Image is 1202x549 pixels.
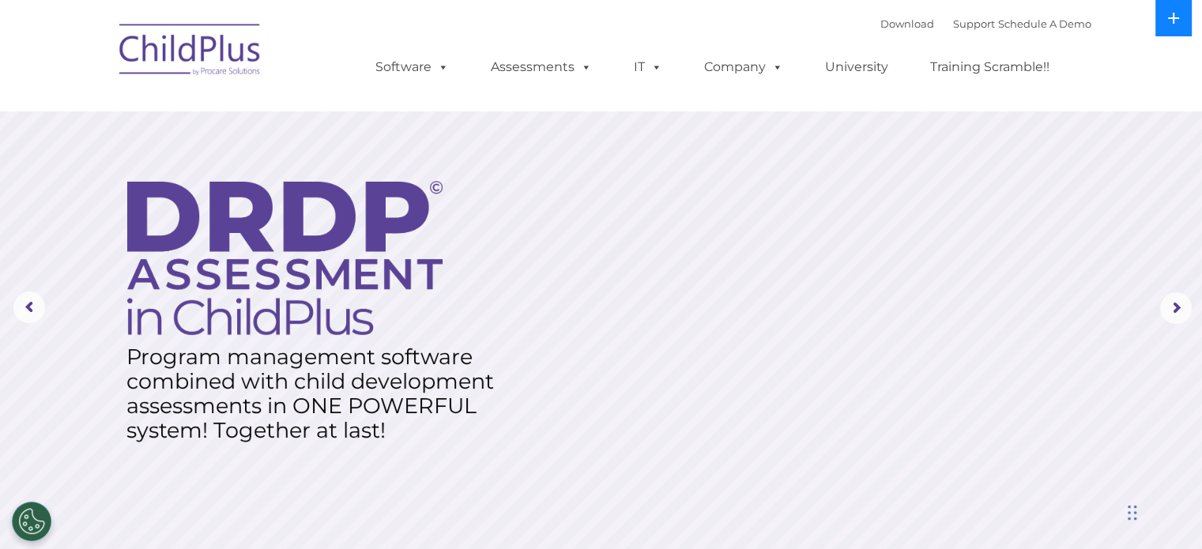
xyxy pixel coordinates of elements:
[880,17,1091,30] font: |
[688,51,799,83] a: Company
[127,181,443,335] img: DRDP Assessment in ChildPlus
[475,51,608,83] a: Assessments
[220,169,287,181] span: Phone number
[360,51,465,83] a: Software
[1123,473,1202,549] iframe: Chat Widget
[880,17,934,30] a: Download
[618,51,678,83] a: IT
[809,51,904,83] a: University
[126,344,511,442] rs-layer: Program management software combined with child development assessments in ONE POWERFUL system! T...
[953,17,995,30] a: Support
[111,13,269,92] img: ChildPlus by Procare Solutions
[1128,489,1137,536] div: Drag
[914,51,1065,83] a: Training Scramble!!
[12,502,51,541] button: Cookies Settings
[998,17,1091,30] a: Schedule A Demo
[220,104,268,116] span: Last name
